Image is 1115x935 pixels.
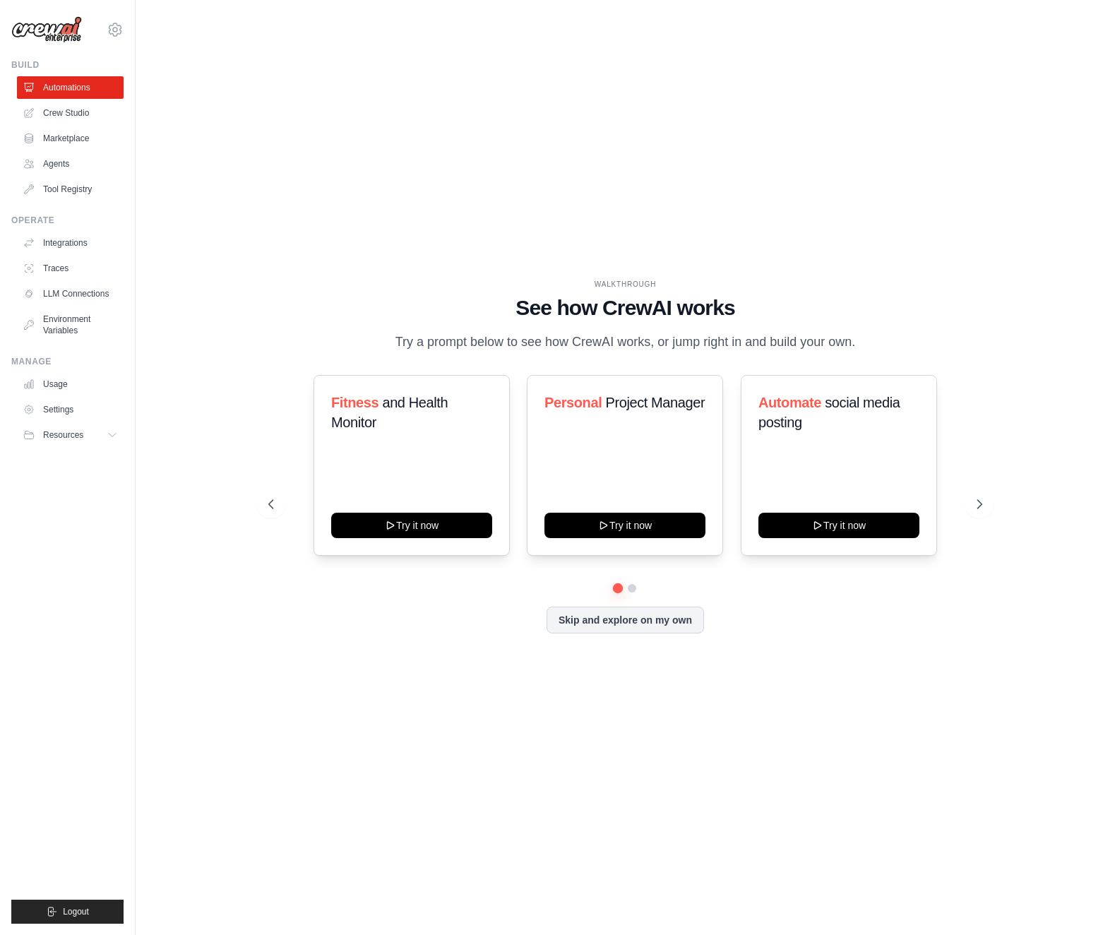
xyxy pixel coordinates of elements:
span: Personal [544,395,602,410]
span: Automate [758,395,821,410]
span: social media posting [758,395,900,430]
span: Logout [63,906,89,917]
span: Fitness [331,395,378,410]
a: Agents [17,153,124,175]
a: Traces [17,257,124,280]
a: Marketplace [17,127,124,150]
h1: See how CrewAI works [268,295,982,321]
a: LLM Connections [17,282,124,305]
div: Operate [11,215,124,226]
button: Resources [17,424,124,446]
div: WALKTHROUGH [268,279,982,290]
span: Resources [43,429,83,441]
a: Crew Studio [17,102,124,124]
a: Environment Variables [17,308,124,342]
a: Settings [17,398,124,421]
div: Build [11,59,124,71]
button: Logout [11,900,124,924]
span: and Health Monitor [331,395,448,430]
button: Try it now [331,513,492,538]
button: Try it now [544,513,705,538]
div: Manage [11,356,124,367]
a: Integrations [17,232,124,254]
a: Usage [17,373,124,395]
img: Logo [11,16,82,43]
button: Try it now [758,513,919,538]
p: Try a prompt below to see how CrewAI works, or jump right in and build your own. [388,332,862,352]
button: Skip and explore on my own [547,607,704,633]
a: Tool Registry [17,178,124,201]
span: Project Manager [606,395,705,410]
a: Automations [17,76,124,99]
